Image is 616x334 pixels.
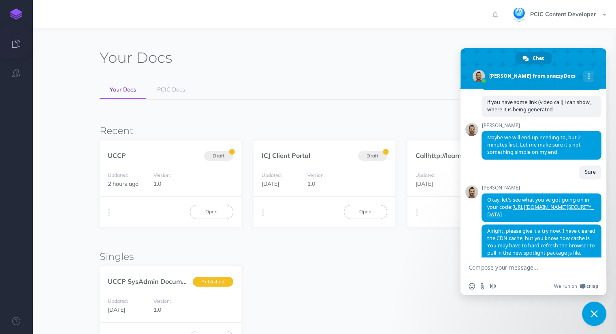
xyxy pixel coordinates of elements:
span: 2 hours ago [108,180,139,187]
i: More actions [262,207,264,218]
div: Close chat [582,302,606,326]
a: UCCP [108,151,126,160]
span: [PERSON_NAME] [482,123,601,128]
small: Updated: [262,172,282,178]
span: [DATE] [108,306,125,313]
small: Updated: [416,172,436,178]
small: Updated: [108,172,128,178]
a: We run onCrisp [554,283,598,289]
span: Crisp [586,283,598,289]
a: PCIC Docs [147,81,195,99]
span: [DATE] [416,180,433,187]
a: [URL][DOMAIN_NAME][SECURITY_DATA] [487,204,594,218]
h3: Recent [100,126,549,136]
img: logo-mark.svg [10,9,22,20]
span: Alright, please give it a try now. I have cleared the CDN cache, but you know how cache is... You... [487,228,595,300]
small: Version: [153,298,171,304]
i: More actions [108,207,110,218]
a: UCCP SysAdmin Document... [108,277,197,285]
textarea: Compose your message... [469,264,580,271]
span: Send a file [479,283,486,289]
a: Open [190,205,233,219]
span: Chat [533,52,544,64]
h1: Docs [100,49,172,67]
small: Version: [307,172,325,178]
span: [DATE] [262,180,279,187]
span: 1.0 [153,306,161,313]
a: Open [344,205,387,219]
div: More channels [583,71,594,82]
img: dRQN1hrEG1J5t3n3qbq3RfHNZNloSxXOgySS45Hu.jpg [512,8,526,22]
span: Audio message [490,283,496,289]
small: Updated: [108,298,128,304]
a: ICJ Client Portal [262,151,310,160]
span: Maybe we will end up needing to, but 2 minutes first. Let me make sure it's not something simple ... [487,134,581,155]
span: if you have some link (video call) i can show, where it is being generated [487,99,591,113]
small: Version: [153,172,171,178]
a: Callhttp://learnod.arr... [416,151,485,160]
span: PCIC Content Developer [526,11,600,18]
span: We run on [554,283,577,289]
span: Insert an emoji [469,283,475,289]
span: [PERSON_NAME] [482,185,601,191]
span: 1.0 [153,180,161,187]
i: More actions [416,207,418,218]
span: PCIC Docs [157,86,185,93]
a: Your Docs [100,81,146,99]
span: 1.0 [307,180,315,187]
span: Sure [585,168,596,175]
span: Your [100,49,132,66]
span: Your Docs [110,86,136,93]
h3: Singles [100,251,549,262]
span: Okay, let's see what you've got going on in your code: [487,196,594,218]
div: Chat [515,52,552,64]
